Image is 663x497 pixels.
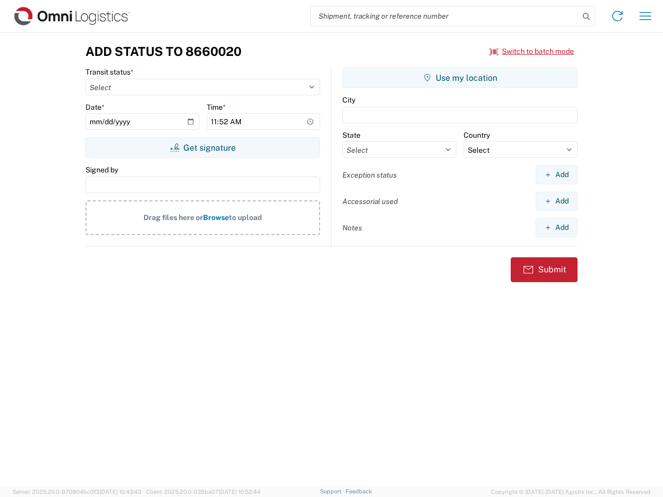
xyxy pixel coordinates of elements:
[207,103,226,112] label: Time
[342,197,398,206] label: Accessorial used
[99,489,141,495] span: [DATE] 10:43:43
[320,488,346,494] a: Support
[464,130,490,140] label: Country
[85,137,320,158] button: Get signature
[489,43,574,60] button: Switch to batch mode
[536,192,578,211] button: Add
[536,165,578,184] button: Add
[85,165,118,174] label: Signed by
[342,170,397,180] label: Exception status
[491,487,651,496] span: Copyright © [DATE]-[DATE] Agistix Inc., All Rights Reserved
[219,489,261,495] span: [DATE] 10:52:44
[342,67,578,88] button: Use my location
[146,489,261,495] span: Client: 2025.20.0-035ba07
[342,95,355,105] label: City
[143,213,203,222] span: Drag files here or
[345,488,372,494] a: Feedback
[311,6,579,26] input: Shipment, tracking or reference number
[203,213,229,222] span: Browse
[85,44,241,59] h3: Add Status to 8660020
[85,103,105,112] label: Date
[511,257,578,282] button: Submit
[342,130,361,140] label: State
[229,213,262,222] span: to upload
[342,223,362,232] label: Notes
[12,489,141,495] span: Server: 2025.20.0-970904bc0f3
[85,67,134,77] label: Transit status
[536,218,578,237] button: Add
